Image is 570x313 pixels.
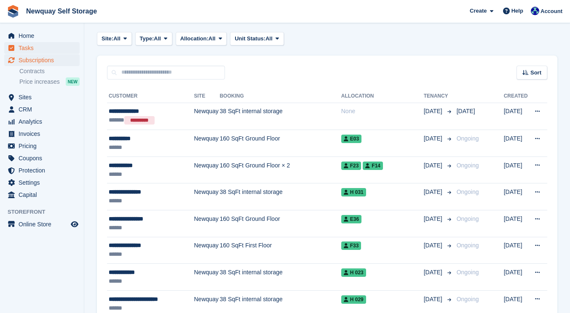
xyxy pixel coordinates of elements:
a: Price increases NEW [19,77,80,86]
button: Type: All [135,32,172,46]
span: [DATE] [424,134,444,143]
span: E36 [341,215,361,223]
span: Ongoing [457,296,479,302]
td: 38 SqFt internal storage [219,103,341,130]
span: [DATE] [424,161,444,170]
td: Newquay [194,103,220,130]
td: [DATE] [504,264,529,291]
td: [DATE] [504,103,529,130]
span: [DATE] [457,108,475,114]
td: 160 SqFt Ground Floor × 2 [219,156,341,183]
span: Pricing [19,140,69,152]
span: All [209,34,216,43]
a: menu [4,30,80,42]
span: Account [541,7,562,16]
img: stora-icon-8386f47178a22dfd0bd8f6a31ec36ba5ce8667c1dd55bd0f319d3a0aa187defe.svg [7,5,19,18]
td: [DATE] [504,237,529,264]
a: menu [4,189,80,201]
span: Online Store [19,218,69,230]
td: Newquay [194,210,220,237]
span: Invoices [19,128,69,140]
span: Sites [19,91,69,103]
td: [DATE] [504,210,529,237]
span: H 029 [341,295,366,304]
span: Type: [140,34,154,43]
span: [DATE] [424,295,444,304]
span: Allocation: [180,34,209,43]
th: Site [194,90,220,103]
span: Unit Status: [235,34,265,43]
span: Tasks [19,42,69,54]
span: Analytics [19,116,69,127]
td: [DATE] [504,130,529,157]
span: Capital [19,189,69,201]
td: 160 SqFt Ground Floor [219,130,341,157]
div: None [341,107,424,116]
span: Sort [530,69,541,77]
span: Create [470,7,487,15]
td: 160 SqFt First Floor [219,237,341,264]
td: [DATE] [504,183,529,210]
a: menu [4,177,80,188]
span: Price increases [19,78,60,86]
span: [DATE] [424,188,444,196]
a: menu [4,128,80,140]
span: CRM [19,103,69,115]
span: Protection [19,164,69,176]
td: 38 SqFt internal storage [219,183,341,210]
span: Ongoing [457,188,479,195]
a: menu [4,152,80,164]
a: Newquay Self Storage [23,4,100,18]
span: Ongoing [457,269,479,276]
th: Created [504,90,529,103]
span: Storefront [8,208,84,216]
span: Coupons [19,152,69,164]
img: Debbie [531,7,539,15]
th: Customer [107,90,194,103]
span: H 031 [341,188,366,196]
span: Home [19,30,69,42]
a: menu [4,91,80,103]
a: menu [4,42,80,54]
span: All [113,34,120,43]
a: menu [4,218,80,230]
th: Tenancy [424,90,453,103]
td: Newquay [194,130,220,157]
a: menu [4,140,80,152]
span: Site: [102,34,113,43]
span: Ongoing [457,242,479,249]
span: Settings [19,177,69,188]
td: [DATE] [504,156,529,183]
a: menu [4,103,80,115]
span: Ongoing [457,215,479,222]
td: Newquay [194,156,220,183]
a: Contracts [19,67,80,75]
td: 38 SqFt internal storage [219,264,341,291]
a: menu [4,54,80,66]
button: Allocation: All [176,32,227,46]
td: Newquay [194,183,220,210]
span: Ongoing [457,162,479,169]
span: F23 [341,162,361,170]
span: All [154,34,161,43]
span: [DATE] [424,268,444,277]
span: [DATE] [424,241,444,250]
span: [DATE] [424,215,444,223]
span: [DATE] [424,107,444,116]
span: H 023 [341,268,366,277]
a: menu [4,116,80,127]
a: menu [4,164,80,176]
span: F33 [341,241,361,250]
span: E03 [341,135,361,143]
td: Newquay [194,264,220,291]
td: Newquay [194,237,220,264]
button: Unit Status: All [230,32,284,46]
div: NEW [66,77,80,86]
th: Allocation [341,90,424,103]
span: All [265,34,273,43]
button: Site: All [97,32,132,46]
span: Subscriptions [19,54,69,66]
td: 160 SqFt Ground Floor [219,210,341,237]
span: Help [511,7,523,15]
span: F14 [363,162,383,170]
